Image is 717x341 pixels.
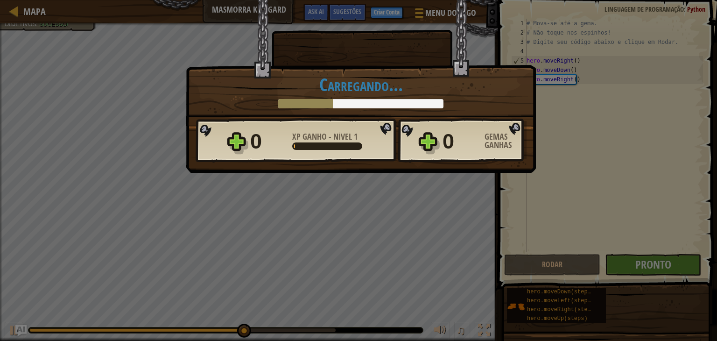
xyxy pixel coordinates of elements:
div: - [292,133,358,141]
span: Nível [331,131,354,142]
span: 1 [354,131,358,142]
div: 0 [250,127,287,156]
h1: Carregando... [196,75,526,94]
span: XP Ganho [292,131,329,142]
div: 0 [443,127,479,156]
div: Gemas Ganhas [485,133,527,149]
